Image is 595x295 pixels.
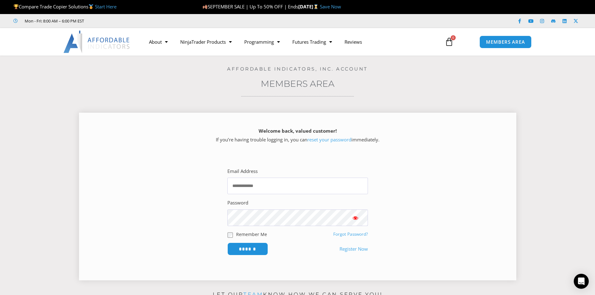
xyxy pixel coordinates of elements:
a: Members Area [261,78,335,89]
a: Save Now [320,3,341,10]
button: Show password [343,209,368,226]
span: MEMBERS AREA [486,40,525,44]
a: Futures Trading [286,35,338,49]
label: Password [227,199,248,207]
a: Start Here [95,3,117,10]
img: 🏆 [14,4,18,9]
span: Mon - Fri: 8:00 AM – 6:00 PM EST [23,17,84,25]
img: 🍂 [203,4,207,9]
span: 0 [451,35,456,40]
a: Forgot Password? [333,231,368,237]
a: About [143,35,174,49]
span: SEPTEMBER SALE | Up To 50% OFF | Ends [202,3,298,10]
img: 🥇 [89,4,93,9]
a: Reviews [338,35,368,49]
a: 0 [435,33,463,51]
a: Affordable Indicators, Inc. Account [227,66,368,72]
img: LogoAI | Affordable Indicators – NinjaTrader [63,31,131,53]
nav: Menu [143,35,438,49]
span: Compare Trade Copier Solutions [13,3,117,10]
p: If you’re having trouble logging in, you can immediately. [90,127,505,144]
a: reset your password [307,136,351,143]
label: Remember Me [236,231,267,238]
iframe: Customer reviews powered by Trustpilot [93,18,186,24]
a: NinjaTrader Products [174,35,238,49]
label: Email Address [227,167,258,176]
img: ⌛ [314,4,318,9]
a: MEMBERS AREA [479,36,532,48]
strong: [DATE] [298,3,320,10]
a: Register Now [340,245,368,253]
a: Programming [238,35,286,49]
div: Open Intercom Messenger [574,274,589,289]
strong: Welcome back, valued customer! [259,128,337,134]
